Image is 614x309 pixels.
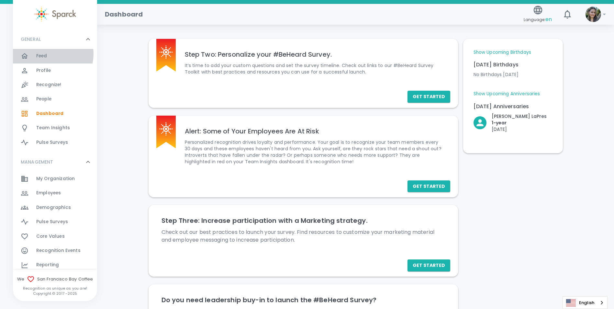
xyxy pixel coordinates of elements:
[13,258,97,272] a: Reporting
[185,139,445,165] p: Personalized recognition drives loyalty and performance. Your goal is to recognize your team memb...
[13,49,97,63] a: Feed
[36,176,75,182] span: My Organization
[13,135,97,150] a: Pulse Surveys
[521,3,554,26] button: Language:en
[13,6,97,22] a: Sparck logo
[36,262,59,268] span: Reporting
[13,244,97,258] a: Recognition Events
[13,121,97,135] a: Team Insights
[36,233,65,240] span: Core Values
[36,110,63,117] span: Dashboard
[159,122,173,136] img: Sparck logo
[13,152,97,172] div: MANAGEMENT
[13,200,97,215] a: Demographics
[407,180,450,192] button: Get Started
[474,113,547,132] button: Click to Recognize!
[36,53,47,59] span: Feed
[524,15,552,24] span: Language:
[162,295,445,305] h6: Do you need leadership buy-in to launch the #BeHeard Survey?
[407,259,450,271] button: Get Started
[185,126,445,136] h6: Alert: Some of Your Employees Are At Risk
[162,228,445,244] p: Check out our best practices to launch your survey. Find resources to customize your marketing ma...
[13,92,97,106] a: People
[36,96,51,102] span: People
[13,63,97,78] a: Profile
[545,16,552,23] span: en
[468,108,547,132] div: Click to Recognize!
[474,103,553,110] p: [DATE] Anniversaries
[36,139,68,146] span: Pulse Surveys
[21,36,41,42] p: GENERAL
[105,9,143,19] h1: Dashboard
[474,49,531,56] a: Show Upcoming Birthdays
[34,6,76,22] img: Sparck logo
[563,297,607,309] a: English
[474,71,553,78] p: No Birthdays [DATE]
[492,113,547,120] p: [PERSON_NAME] LaPres
[13,286,97,291] p: Recognition as unique as you are!
[407,91,450,103] button: Get Started
[36,247,81,254] span: Recognition Events
[36,190,61,196] span: Employees
[162,215,445,226] h6: Step Three: Increase participation with a Marketing strategy.
[586,6,601,22] img: Picture of Mackenzie
[36,125,70,131] span: Team Insights
[36,219,68,225] span: Pulse Surveys
[563,296,608,309] div: Language
[474,91,540,97] a: Show Upcoming Anniversaries
[492,126,547,132] p: [DATE]
[13,29,97,49] div: GENERAL
[185,62,445,75] p: It’s time to add your custom questions and set the survey timeline. Check out links to our #BeHea...
[13,186,97,200] a: Employees
[13,107,97,121] a: Dashboard
[13,49,97,152] div: GENERAL
[36,82,61,88] span: Recognize!
[563,296,608,309] aside: Language selected: English
[185,49,445,60] h6: Step Two: Personalize your #BeHeard Survey.
[13,215,97,229] a: Pulse Surveys
[13,275,97,283] span: We San Francisco Bay Coffee
[159,45,173,59] img: Sparck logo
[13,229,97,244] a: Core Values
[13,78,97,92] a: Recognize!
[474,61,553,69] p: [DATE] Birthdays
[21,159,53,165] p: MANAGEMENT
[13,172,97,186] a: My Organization
[492,120,547,126] p: 1- year
[13,291,97,296] p: Copyright © 2017 - 2025
[36,67,51,74] span: Profile
[36,204,71,211] span: Demographics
